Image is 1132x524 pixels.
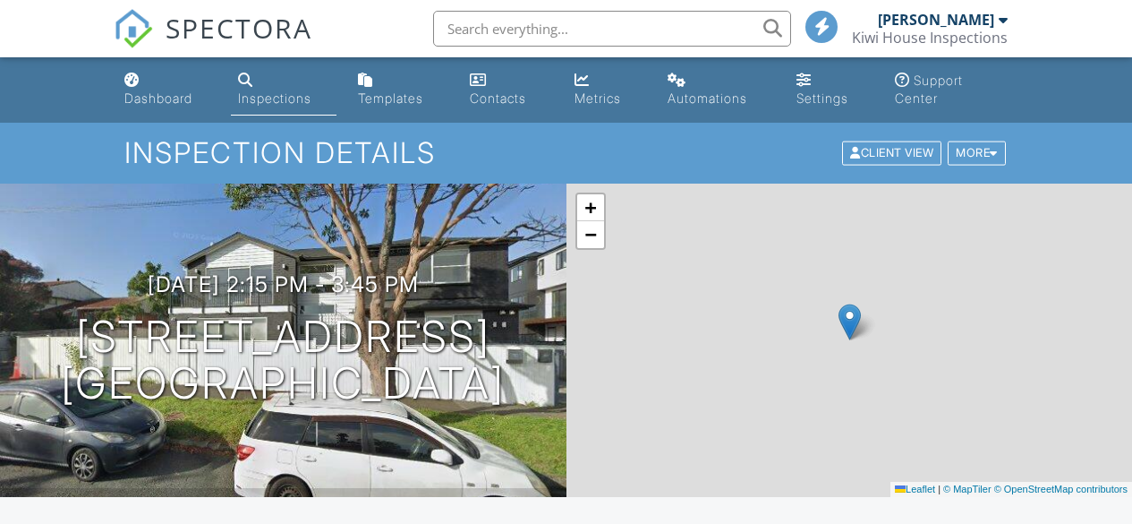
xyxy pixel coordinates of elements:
div: Dashboard [124,90,192,106]
span: + [584,196,596,219]
a: Automations (Basic) [660,64,776,116]
h1: [STREET_ADDRESS] [GEOGRAPHIC_DATA] [61,314,505,408]
div: Templates [358,90,423,106]
div: Settings [796,90,848,106]
input: Search everything... [433,11,791,47]
img: The Best Home Inspection Software - Spectora [114,9,153,48]
span: | [938,484,940,494]
div: Contacts [470,90,526,106]
div: Kiwi House Inspections [852,29,1008,47]
h3: [DATE] 2:15 pm - 3:45 pm [148,272,419,296]
span: − [584,223,596,245]
a: SPECTORA [114,24,312,62]
a: Settings [789,64,873,116]
a: Zoom in [577,194,604,221]
a: © OpenStreetMap contributors [994,484,1128,494]
a: Support Center [888,64,1015,116]
div: Metrics [575,90,621,106]
a: Zoom out [577,221,604,248]
div: Automations [668,90,747,106]
div: Client View [842,142,941,166]
a: Metrics [567,64,646,116]
div: More [948,142,1006,166]
a: Templates [351,64,448,116]
span: SPECTORA [166,9,312,47]
div: Inspections [238,90,311,106]
a: Client View [840,145,946,159]
div: Support Center [895,73,963,106]
h1: Inspection Details [124,137,1007,168]
a: Inspections [231,64,336,116]
div: [PERSON_NAME] [878,11,994,29]
a: Dashboard [117,64,217,116]
a: Contacts [463,64,553,116]
a: © MapTiler [943,484,992,494]
a: Leaflet [895,484,935,494]
img: Marker [838,304,861,340]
